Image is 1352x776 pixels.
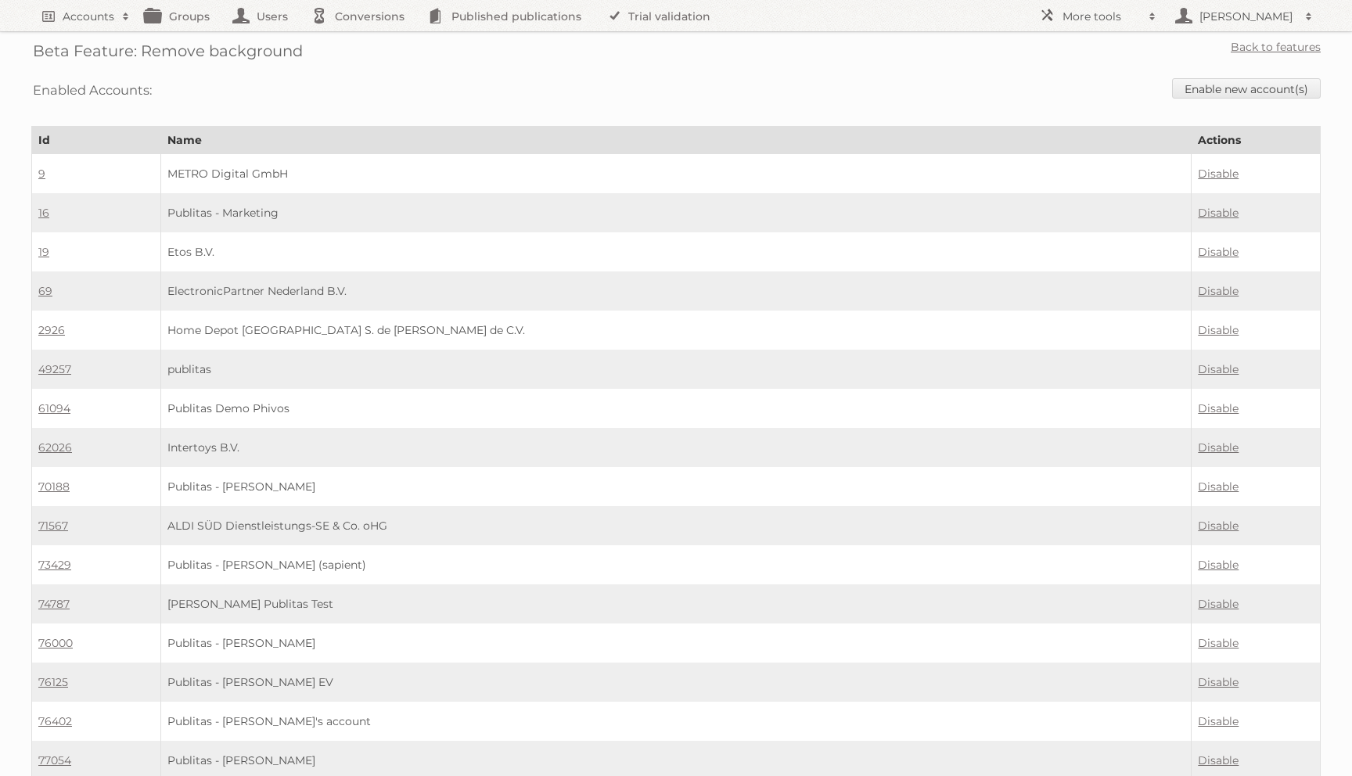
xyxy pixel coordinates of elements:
td: Publitas - [PERSON_NAME] [160,467,1192,506]
a: Disable [1198,558,1239,572]
a: 77054 [38,753,71,767]
a: Disable [1198,480,1239,494]
td: Publitas Demo Phivos [160,389,1192,428]
td: Publitas - [PERSON_NAME] (sapient) [160,545,1192,584]
a: 71567 [38,519,68,533]
td: Publitas - [PERSON_NAME]'s account [160,702,1192,741]
a: Enable new account(s) [1172,78,1321,99]
th: Name [160,127,1192,154]
a: Disable [1198,636,1239,650]
th: Id [32,127,161,154]
a: 76125 [38,675,68,689]
td: Publitas - [PERSON_NAME] EV [160,663,1192,702]
td: Etos B.V. [160,232,1192,271]
a: Disable [1198,284,1239,298]
td: ElectronicPartner Nederland B.V. [160,271,1192,311]
a: 62026 [38,440,72,454]
a: 74787 [38,597,70,611]
a: 73429 [38,558,71,572]
td: Home Depot [GEOGRAPHIC_DATA] S. de [PERSON_NAME] de C.V. [160,311,1192,350]
a: Back to features [1231,40,1321,54]
a: Disable [1198,440,1239,454]
td: Intertoys B.V. [160,428,1192,467]
a: 76000 [38,636,73,650]
h2: Beta Feature: Remove background [33,39,303,63]
a: Disable [1198,714,1239,728]
a: 49257 [38,362,71,376]
a: 69 [38,284,52,298]
a: 61094 [38,401,70,415]
h2: Accounts [63,9,114,24]
a: Disable [1198,597,1239,611]
a: Disable [1198,167,1239,181]
a: Disable [1198,675,1239,689]
a: Disable [1198,753,1239,767]
a: 9 [38,167,45,181]
a: Disable [1198,245,1239,259]
a: 19 [38,245,49,259]
a: 76402 [38,714,72,728]
td: Publitas - [PERSON_NAME] [160,623,1192,663]
a: Disable [1198,362,1239,376]
a: 2926 [38,323,65,337]
td: Publitas - Marketing [160,193,1192,232]
a: Disable [1198,401,1239,415]
a: Disable [1198,519,1239,533]
td: ALDI SÜD Dienstleistungs-SE & Co. oHG [160,506,1192,545]
th: Actions [1192,127,1321,154]
h3: Enabled Accounts: [33,78,152,102]
a: 70188 [38,480,70,494]
h2: More tools [1063,9,1141,24]
h2: [PERSON_NAME] [1196,9,1297,24]
td: [PERSON_NAME] Publitas Test [160,584,1192,623]
td: METRO Digital GmbH [160,154,1192,194]
a: Disable [1198,323,1239,337]
a: 16 [38,206,49,220]
td: publitas [160,350,1192,389]
a: Disable [1198,206,1239,220]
